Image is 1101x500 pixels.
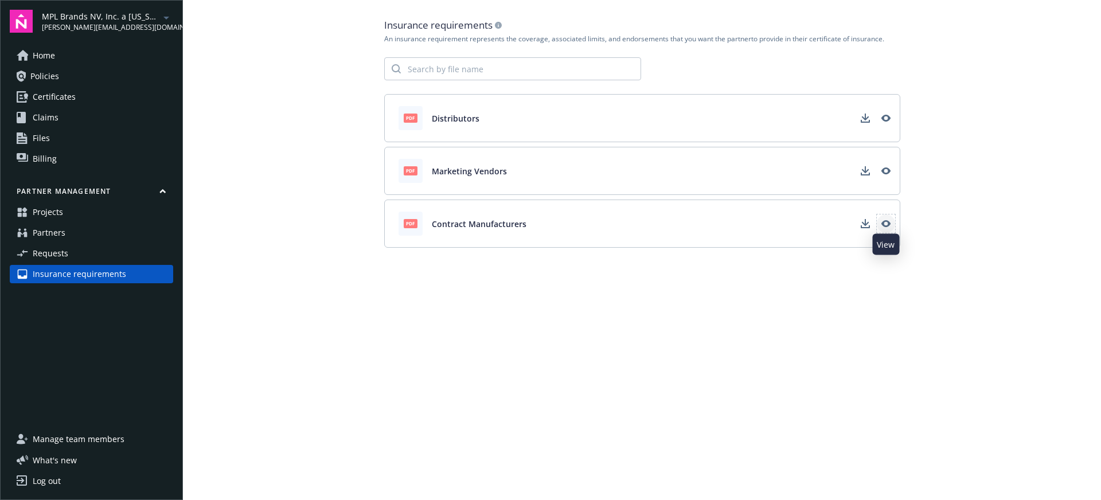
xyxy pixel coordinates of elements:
[30,67,59,85] span: Policies
[42,22,159,33] span: [PERSON_NAME][EMAIL_ADDRESS][DOMAIN_NAME]
[432,112,479,124] span: Distributors
[10,186,173,201] button: Partner management
[10,88,173,106] a: Certificates
[404,219,417,228] span: pdf
[10,203,173,221] a: Projects
[877,162,895,180] a: View
[10,265,173,283] a: Insurance requirements
[42,10,173,33] button: MPL Brands NV, Inc. a [US_STATE] Corporation[PERSON_NAME][EMAIL_ADDRESS][DOMAIN_NAME]arrowDropDown
[10,108,173,127] a: Claims
[10,150,173,168] a: Billing
[10,46,173,65] a: Home
[33,46,55,65] span: Home
[10,129,173,147] a: Files
[877,214,895,233] a: View
[10,67,173,85] a: Policies
[42,10,159,22] span: MPL Brands NV, Inc. a [US_STATE] Corporation
[401,58,641,80] input: Search by file name
[404,166,417,175] span: pdf
[432,218,526,230] span: Contract Manufacturers
[856,214,874,233] a: Download
[10,454,95,466] button: What's new
[33,203,63,221] span: Projects
[384,18,900,32] div: Insurance requirements
[392,64,401,73] svg: Search
[33,244,68,263] span: Requests
[10,244,173,263] a: Requests
[33,150,57,168] span: Billing
[10,224,173,242] a: Partners
[33,224,65,242] span: Partners
[404,114,417,122] span: pdf
[33,265,126,283] span: Insurance requirements
[856,162,874,180] a: Download
[33,472,61,490] div: Log out
[384,34,900,44] div: An insurance requirement represents the coverage, associated limits, and endorsements that you wa...
[159,10,173,24] a: arrowDropDown
[33,430,124,448] span: Manage team members
[10,430,173,448] a: Manage team members
[856,109,874,127] a: Download
[33,108,58,127] span: Claims
[33,454,77,466] span: What ' s new
[877,109,895,127] a: View
[10,10,33,33] img: navigator-logo.svg
[432,165,507,177] span: Marketing Vendors
[33,129,50,147] span: Files
[33,88,76,106] span: Certificates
